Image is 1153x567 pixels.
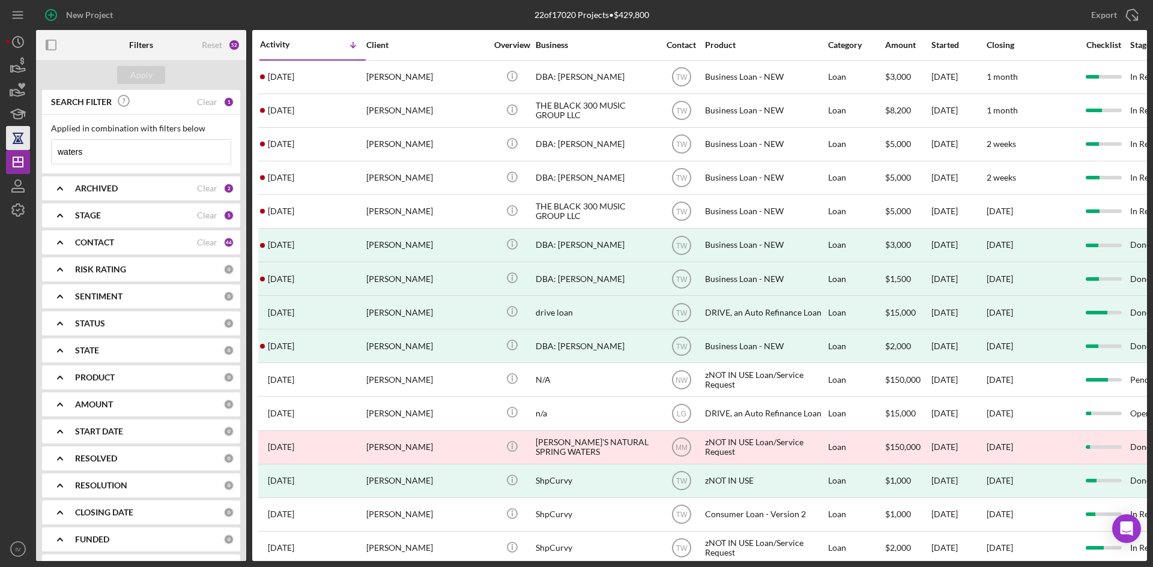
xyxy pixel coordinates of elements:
[366,296,486,328] div: [PERSON_NAME]
[536,61,656,93] div: DBA: [PERSON_NAME]
[268,139,294,149] time: 2025-07-15 21:10
[828,162,884,194] div: Loan
[536,263,656,295] div: DBA: [PERSON_NAME]
[268,543,294,553] time: 2023-10-03 13:21
[828,330,884,362] div: Loan
[676,275,687,283] text: TW
[534,10,649,20] div: 22 of 17020 Projects • $429,800
[268,72,294,82] time: 2025-08-12 15:20
[885,196,930,227] div: $5,000
[268,206,294,216] time: 2024-11-04 18:57
[268,106,294,115] time: 2025-08-04 15:05
[366,532,486,564] div: [PERSON_NAME]
[366,61,486,93] div: [PERSON_NAME]
[931,229,985,261] div: [DATE]
[223,534,234,545] div: 0
[705,364,825,395] div: zNOT IN USE Loan/Service Request
[705,431,825,463] div: zNOT IN USE Loan/Service Request
[828,61,884,93] div: Loan
[536,95,656,127] div: THE BLACK 300 MUSIC GROUP LLC
[828,263,884,295] div: Loan
[987,172,1016,182] time: 2 weeks
[75,400,113,409] b: AMOUNT
[828,431,884,463] div: Loan
[885,330,930,362] div: $2,000
[828,465,884,497] div: Loan
[536,296,656,328] div: drive loan
[828,128,884,160] div: Loan
[676,208,687,216] text: TW
[366,263,486,295] div: [PERSON_NAME]
[75,508,133,517] b: CLOSING DATE
[987,509,1013,519] time: [DATE]
[223,399,234,410] div: 0
[705,296,825,328] div: DRIVE, an Auto Refinance Loan
[51,124,231,133] div: Applied in combination with filters below
[536,229,656,261] div: DBA: [PERSON_NAME]
[223,318,234,329] div: 0
[268,308,294,317] time: 2024-06-21 16:11
[6,537,30,561] button: IV
[223,372,234,383] div: 0
[987,341,1013,351] div: [DATE]
[705,61,825,93] div: Business Loan - NEW
[536,330,656,362] div: DBA: [PERSON_NAME]
[268,173,294,182] time: 2025-07-15 20:18
[536,397,656,429] div: n/a
[197,97,217,107] div: Clear
[366,431,486,463] div: [PERSON_NAME]
[705,263,825,295] div: Business Loan - NEW
[223,507,234,518] div: 0
[36,3,125,27] button: New Project
[223,183,234,194] div: 2
[75,346,99,355] b: STATE
[931,330,985,362] div: [DATE]
[75,265,126,274] b: RISK RATING
[705,330,825,362] div: Business Loan - NEW
[366,128,486,160] div: [PERSON_NAME]
[828,296,884,328] div: Loan
[885,465,930,497] div: $1,000
[75,373,115,382] b: PRODUCT
[268,509,294,519] time: 2023-10-06 15:38
[75,427,123,436] b: START DATE
[676,477,687,485] text: TW
[828,229,884,261] div: Loan
[931,397,985,429] div: [DATE]
[828,364,884,395] div: Loan
[489,40,534,50] div: Overview
[129,40,153,50] b: Filters
[197,238,217,247] div: Clear
[676,308,687,317] text: TW
[705,128,825,160] div: Business Loan - NEW
[931,465,985,497] div: [DATE]
[75,319,105,328] b: STATUS
[117,66,165,84] button: Apply
[676,410,686,418] text: LG
[987,308,1013,317] div: [DATE]
[66,3,113,27] div: New Project
[885,95,930,127] div: $8,200
[987,476,1013,485] div: [DATE]
[536,499,656,530] div: ShpCurvy
[75,238,114,247] b: CONTACT
[828,532,884,564] div: Loan
[931,263,985,295] div: [DATE]
[987,206,1013,216] time: [DATE]
[228,39,240,51] div: 52
[75,481,127,490] b: RESOLUTION
[75,454,117,463] b: RESOLVED
[705,196,825,227] div: Business Loan - NEW
[705,397,825,429] div: DRIVE, an Auto Refinance Loan
[676,376,688,384] text: NW
[268,240,294,250] time: 2024-08-16 20:03
[676,511,687,519] text: TW
[987,274,1013,284] div: [DATE]
[223,453,234,464] div: 0
[223,426,234,437] div: 0
[931,40,985,50] div: Started
[885,263,930,295] div: $1,500
[705,229,825,261] div: Business Loan - NEW
[197,184,217,193] div: Clear
[676,443,688,452] text: MM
